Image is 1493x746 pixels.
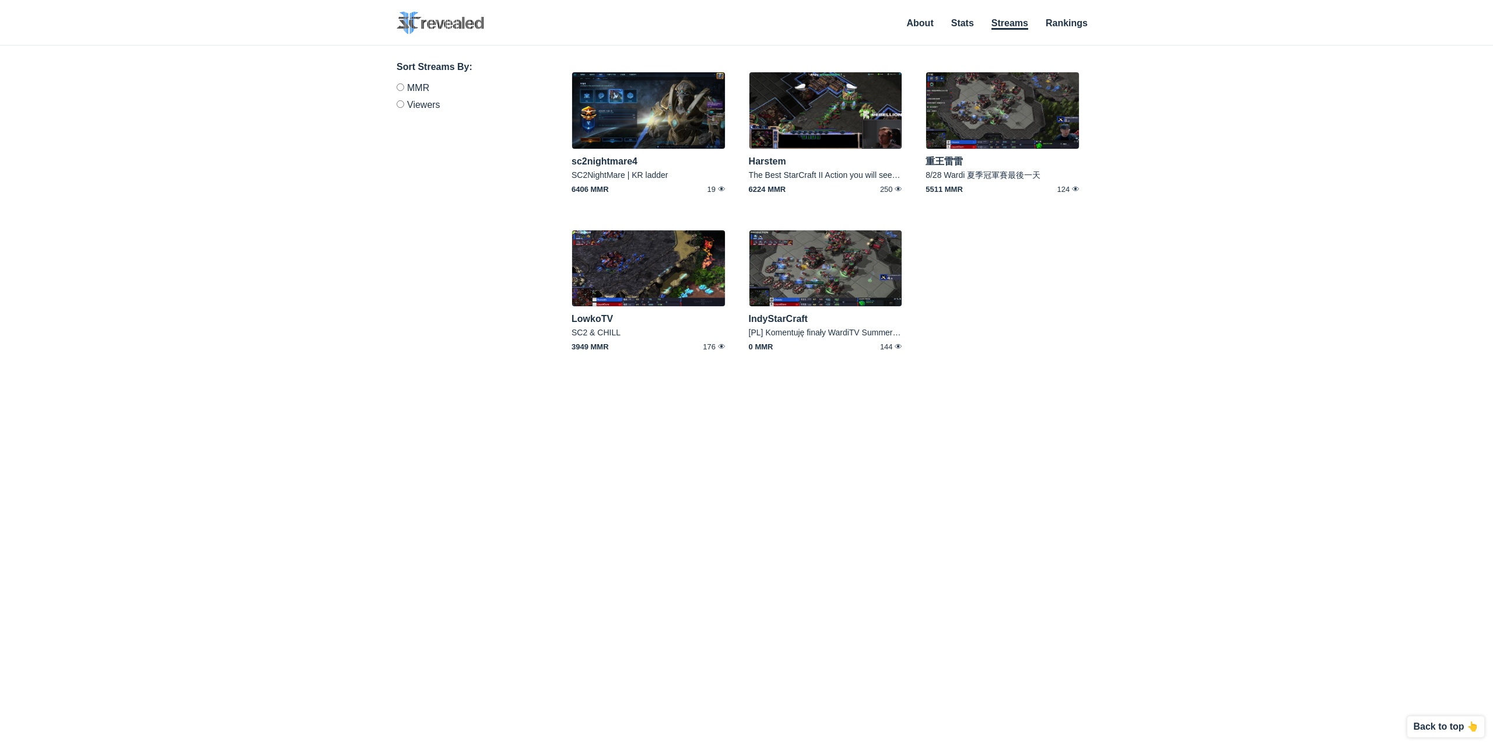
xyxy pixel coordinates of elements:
a: IndyStarCraft [749,314,808,324]
p: Back to top 👆 [1413,722,1478,731]
a: Harstem [749,156,786,166]
span: 6406 MMR [572,185,623,193]
img: live_user_lowkotv-1280x640.jpg [572,230,726,307]
img: live_user_harstem-1280x640.jpg [749,72,903,149]
h3: Sort Streams By: [397,60,537,74]
a: 重王雷雷 [926,156,963,166]
span: 5511 MMR [926,185,977,193]
label: Viewers [397,96,537,110]
img: live_user_indystarcraft-1280x640.jpg [749,230,903,307]
img: live_user_rexstorm-1280x640.jpg [926,72,1080,149]
a: Streams [991,18,1028,30]
span: 250 👁 [851,185,902,193]
img: live_user_sc2nightmare4-1280x640.jpg [572,72,726,149]
span: 6224 MMR [749,185,800,193]
a: SC2 & CHILL [572,328,621,337]
span: 124 👁 [1028,185,1080,193]
a: The Best StarCraft II Action you will see [DATE]. [749,170,923,180]
span: 3949 MMR [572,343,623,351]
a: 8/28 Wardi 夏季冠軍賽最後一天 [926,170,1040,180]
a: Stats [951,18,974,28]
label: MMR [397,83,537,96]
input: Viewers [397,100,404,108]
a: sc2nightmare4 [572,156,637,166]
span: 0 MMR [749,343,800,351]
span: 176 👁 [674,343,726,351]
a: [PL] Komentuję finały WardiTV Summer Championship - cast: Indy [749,328,990,337]
span: 19 👁 [674,185,726,193]
a: Rankings [1046,18,1088,28]
a: LowkoTV [572,314,613,324]
a: About [907,18,934,28]
input: MMR [397,83,404,91]
img: SC2 Revealed [397,12,484,34]
span: 144 👁 [851,343,902,351]
a: SC2NightMare | KR ladder [572,170,668,180]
